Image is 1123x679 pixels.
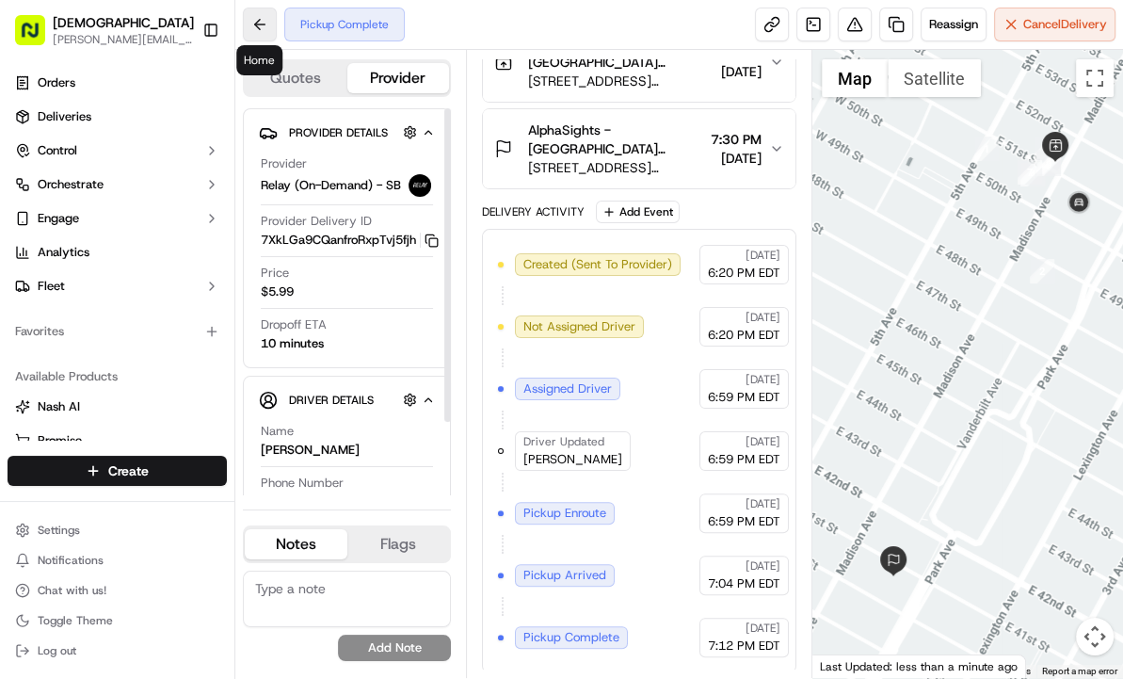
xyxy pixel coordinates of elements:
button: [DEMOGRAPHIC_DATA][PERSON_NAME][EMAIL_ADDRESS][DOMAIN_NAME] [8,8,195,53]
button: AlphaSights - [GEOGRAPHIC_DATA] [PERSON_NAME][STREET_ADDRESS][US_STATE]7:30 PM[DATE] [483,109,795,188]
a: Report a map error [1042,666,1117,676]
span: Settings [38,523,80,538]
button: Flags [347,529,450,559]
div: 1 [974,137,999,161]
div: 2 [1030,259,1054,283]
img: Nash [19,19,56,57]
span: [STREET_ADDRESS][US_STATE] [528,158,703,177]
span: Pickup Arrived [523,567,606,584]
button: [PERSON_NAME][EMAIL_ADDRESS][DOMAIN_NAME] [53,32,194,47]
button: Log out [8,638,227,664]
span: Name [261,423,294,440]
a: 📗Knowledge Base [11,266,152,299]
span: [DATE] [746,558,780,574]
button: Notifications [8,547,227,574]
span: API Documentation [178,273,302,292]
span: [DATE] [711,62,762,81]
button: CancelDelivery [994,8,1115,41]
div: Start new chat [64,180,309,199]
span: 7:12 PM EDT [708,638,780,655]
button: [DEMOGRAPHIC_DATA] [53,13,194,32]
span: Fleet [38,278,65,295]
div: 📗 [19,275,34,290]
div: 6 [1036,152,1061,176]
span: [DATE] [746,310,780,325]
div: [PERSON_NAME] [261,442,360,459]
div: Favorites [8,316,227,347]
div: 7 [1018,160,1042,185]
span: Relay (On-Demand) - SB [261,177,401,194]
span: Orders [38,74,75,91]
span: [DATE] [746,372,780,387]
span: [STREET_ADDRESS][US_STATE] [528,72,703,90]
span: Driver Details [289,393,374,408]
a: Powered byPylon [133,318,228,333]
span: Price [261,265,289,282]
span: [PERSON_NAME] [523,451,622,468]
span: Cancel Delivery [1023,16,1107,33]
a: Deliveries [8,102,227,132]
span: Created (Sent To Provider) [523,256,672,273]
img: relay_logo_black.png [409,174,431,197]
span: Phone Number [261,475,344,492]
button: Control [8,136,227,166]
button: Start new chat [320,186,343,208]
span: Not Assigned Driver [523,318,635,335]
span: Create [108,461,149,480]
a: Nash AI [15,398,219,415]
a: Promise [15,432,219,449]
span: [DATE] [746,248,780,263]
button: Provider Details [259,117,435,148]
span: 6:20 PM EDT [708,327,780,344]
button: Create [8,456,227,486]
span: Notifications [38,553,104,568]
span: 6:59 PM EDT [708,513,780,530]
button: Show street map [822,59,888,97]
span: Toggle Theme [38,613,113,628]
button: Orchestrate [8,170,227,200]
button: Nash AI [8,392,227,422]
span: Analytics [38,244,89,261]
button: Springbone Kitchen - [GEOGRAPHIC_DATA] Sharebite[STREET_ADDRESS][US_STATE]7:00 PM[DATE] [483,23,795,102]
img: 1736555255976-a54dd68f-1ca7-489b-9aae-adbdc363a1c4 [19,180,53,214]
div: Last Updated: less than a minute ago [812,655,1026,678]
span: Deliveries [38,108,91,125]
span: Nash AI [38,398,80,415]
span: Orchestrate [38,176,104,193]
div: 10 minutes [261,335,324,352]
p: Welcome 👋 [19,75,343,105]
span: [DATE] [746,621,780,636]
a: 💻API Documentation [152,266,310,299]
span: Provider Details [289,125,388,140]
div: Home [236,45,282,75]
button: Engage [8,203,227,234]
span: Dropoff ETA [261,316,327,333]
span: Pickup Complete [523,629,619,646]
span: Log out [38,643,76,658]
button: Promise [8,426,227,456]
span: Chat with us! [38,583,106,598]
span: 7:30 PM [711,130,762,149]
span: 6:20 PM EDT [708,265,780,282]
span: [DATE] [711,149,762,168]
span: Knowledge Base [38,273,144,292]
span: Pickup Enroute [523,505,606,522]
span: Assigned Driver [523,380,612,397]
button: Driver Details [259,384,435,415]
input: Got a question? Start typing here... [49,121,339,141]
button: Map camera controls [1076,618,1114,655]
span: 7:04 PM EDT [708,575,780,592]
div: 3 [1034,137,1058,161]
span: 6:59 PM EDT [708,451,780,468]
span: Control [38,142,77,159]
button: Toggle Theme [8,607,227,634]
button: Quotes [245,63,347,93]
span: Pylon [187,319,228,333]
div: Delivery Activity [482,204,585,219]
button: Chat with us! [8,577,227,604]
button: Notes [245,529,347,559]
a: Open this area in Google Maps (opens a new window) [817,654,879,678]
button: Reassign [921,8,987,41]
